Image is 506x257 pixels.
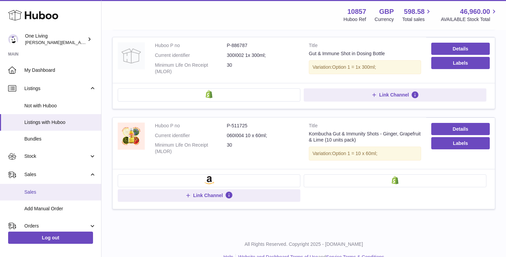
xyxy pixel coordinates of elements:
div: Variation: [309,147,421,160]
dd: P-886787 [227,42,299,49]
dd: 300I002 1x 300ml; [227,52,299,59]
div: Currency [375,16,394,23]
span: Link Channel [193,192,223,198]
p: All Rights Reserved. Copyright 2025 - [DOMAIN_NAME] [107,241,501,248]
a: 598.58 Total sales [402,7,432,23]
button: Labels [431,137,490,149]
span: Bundles [24,136,96,142]
strong: Title [309,42,421,50]
strong: 10857 [347,7,366,16]
dt: Huboo P no [155,123,227,129]
span: Total sales [402,16,432,23]
div: Huboo Ref [344,16,366,23]
a: 46,960.00 AVAILABLE Stock Total [441,7,498,23]
dd: 30 [227,142,299,155]
dd: P-511725 [227,123,299,129]
button: Link Channel [304,88,486,101]
div: One Living [25,33,86,46]
img: shopify-small.png [392,176,399,184]
dt: Minimum Life On Receipt (MLOR) [155,62,227,75]
dt: Current identifier [155,52,227,59]
span: Sales [24,171,89,178]
span: Listings [24,85,89,92]
a: Details [431,43,490,55]
span: Orders [24,223,89,229]
span: Add Manual Order [24,206,96,212]
span: Stock [24,153,89,159]
span: 598.58 [404,7,424,16]
button: Link Channel [118,189,300,201]
dd: 060I004 10 x 60ml; [227,132,299,139]
span: Option 1 = 10 x 60ml; [332,151,377,156]
a: Log out [8,232,93,244]
span: 46,960.00 [460,7,490,16]
dt: Minimum Life On Receipt (MLOR) [155,142,227,155]
span: Option 1 = 1x 300ml; [332,64,376,70]
span: AVAILABLE Stock Total [441,16,498,23]
div: Variation: [309,60,421,74]
img: amazon-small.png [204,176,214,184]
div: Gut & Immune Shot in Dosing Bottle [309,50,421,57]
span: [PERSON_NAME][EMAIL_ADDRESS][DOMAIN_NAME] [25,40,136,45]
button: Labels [431,57,490,69]
img: shopify-small.png [206,90,213,98]
img: Jessica@oneliving.com [8,34,18,44]
div: Kombucha Gut & Immunity Shots - Ginger, Grapefruit & Lime (10 units pack) [309,131,421,144]
strong: Title [309,123,421,131]
span: Not with Huboo [24,103,96,109]
img: Kombucha Gut & Immunity Shots - Ginger, Grapefruit & Lime (10 units pack) [118,123,145,150]
span: Sales [24,189,96,195]
a: Details [431,123,490,135]
dt: Current identifier [155,132,227,139]
span: My Dashboard [24,67,96,73]
dd: 30 [227,62,299,75]
dt: Huboo P no [155,42,227,49]
span: Link Channel [379,92,409,98]
span: Listings with Huboo [24,119,96,126]
img: Gut & Immune Shot in Dosing Bottle [118,42,145,69]
strong: GBP [379,7,394,16]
